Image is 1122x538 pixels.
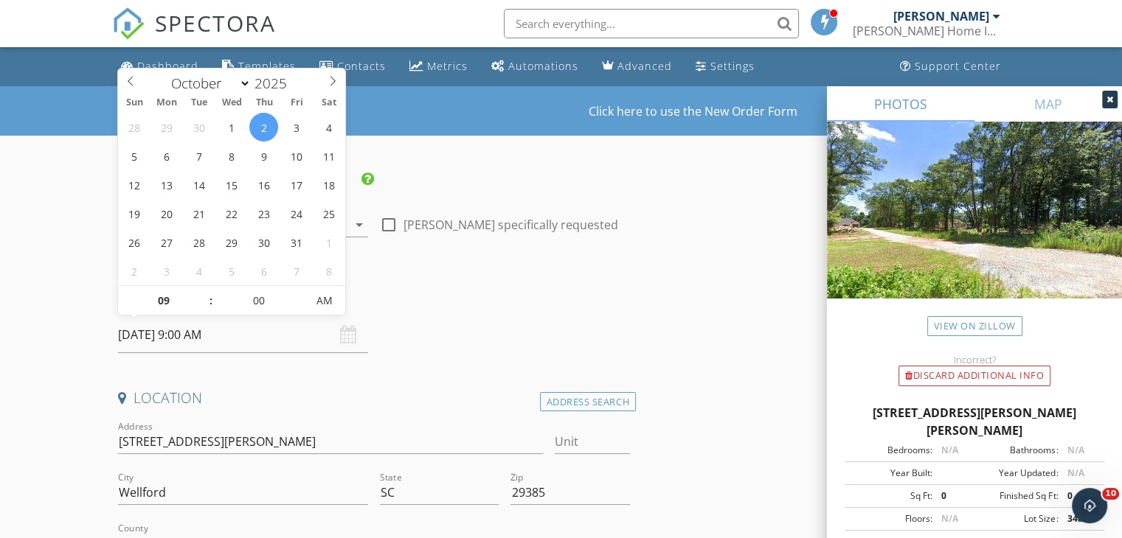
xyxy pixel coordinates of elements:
span: November 5, 2025 [217,256,246,285]
span: N/A [941,512,958,525]
span: October 12, 2025 [120,170,149,199]
span: October 26, 2025 [120,228,149,256]
span: N/A [1067,467,1084,479]
span: Fri [280,98,313,108]
a: Contacts [314,53,392,80]
span: Click to toggle [305,286,345,315]
span: 10 [1102,488,1119,500]
input: Year [251,74,299,93]
div: Year Built: [849,467,932,480]
span: October 17, 2025 [282,170,311,199]
span: September 30, 2025 [184,113,213,142]
span: October 8, 2025 [217,142,246,170]
a: Advanced [596,53,678,80]
span: October 31, 2025 [282,228,311,256]
span: October 18, 2025 [314,170,343,199]
div: Templates [238,59,296,73]
a: Click here to use the New Order Form [589,105,797,117]
input: Select date [118,317,368,353]
span: October 10, 2025 [282,142,311,170]
label: [PERSON_NAME] specifically requested [404,217,618,232]
h4: Location [118,388,630,408]
div: Phil Knox Home Inspections LLC [853,24,1000,38]
span: SPECTORA [155,7,276,38]
span: Thu [248,98,280,108]
span: October 2, 2025 [249,113,278,142]
span: October 19, 2025 [120,199,149,228]
span: October 28, 2025 [184,228,213,256]
div: Metrics [427,59,468,73]
img: The Best Home Inspection Software - Spectora [112,7,145,40]
span: N/A [941,444,958,456]
span: Wed [215,98,248,108]
span: November 7, 2025 [282,256,311,285]
a: Settings [690,53,761,80]
div: Bedrooms: [849,444,932,457]
span: October 4, 2025 [314,113,343,142]
span: October 24, 2025 [282,199,311,228]
div: 0 [1058,489,1100,503]
a: PHOTOS [827,86,974,122]
span: November 3, 2025 [153,256,181,285]
iframe: Intercom live chat [1072,488,1107,523]
span: Sat [313,98,345,108]
span: September 29, 2025 [153,113,181,142]
span: October 25, 2025 [314,199,343,228]
input: Search everything... [504,9,799,38]
a: Templates [216,53,302,80]
a: SPECTORA [112,20,276,51]
span: Sun [118,98,150,108]
div: Contacts [337,59,386,73]
a: Support Center [894,53,1007,80]
span: : [209,286,213,315]
div: [STREET_ADDRESS][PERSON_NAME][PERSON_NAME] [845,404,1104,439]
span: October 3, 2025 [282,113,311,142]
span: October 11, 2025 [314,142,343,170]
div: Discard Additional info [898,366,1050,386]
div: 34848 [1058,512,1100,525]
div: Sq Ft: [849,489,932,503]
span: October 22, 2025 [217,199,246,228]
div: Lot Size: [974,512,1058,525]
span: November 8, 2025 [314,256,343,285]
div: Settings [710,59,755,73]
div: Bathrooms: [974,444,1058,457]
div: Support Center [915,59,1001,73]
div: Finished Sq Ft: [974,489,1058,503]
span: October 5, 2025 [120,142,149,170]
span: October 13, 2025 [153,170,181,199]
span: October 29, 2025 [217,228,246,256]
img: streetview [827,122,1122,334]
div: [PERSON_NAME] [893,9,989,24]
span: October 14, 2025 [184,170,213,199]
div: Automations [508,59,578,73]
span: October 6, 2025 [153,142,181,170]
span: October 16, 2025 [249,170,278,199]
span: October 7, 2025 [184,142,213,170]
h4: Date/Time [118,287,630,307]
span: October 27, 2025 [153,228,181,256]
a: Dashboard [115,53,204,80]
span: October 23, 2025 [249,199,278,228]
span: October 20, 2025 [153,199,181,228]
span: N/A [1067,444,1084,456]
a: Automations (Basic) [485,53,584,80]
div: Year Updated: [974,467,1058,480]
i: arrow_drop_down [350,216,368,234]
div: Advanced [617,59,672,73]
span: November 6, 2025 [249,256,278,285]
div: Floors: [849,512,932,525]
span: Tue [183,98,215,108]
div: 0 [932,489,974,503]
a: MAP [974,86,1122,122]
span: October 21, 2025 [184,199,213,228]
span: October 30, 2025 [249,228,278,256]
span: October 15, 2025 [217,170,246,199]
span: November 2, 2025 [120,256,149,285]
a: View on Zillow [927,316,1022,336]
div: Dashboard [137,59,198,73]
div: Address Search [540,392,636,412]
span: November 1, 2025 [314,228,343,256]
span: September 28, 2025 [120,113,149,142]
span: Mon [150,98,183,108]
